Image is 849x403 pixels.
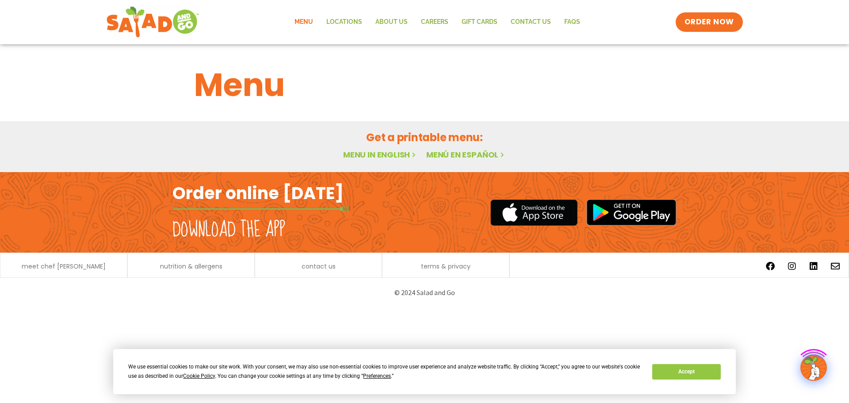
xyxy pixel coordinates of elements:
div: Cookie Consent Prompt [113,349,736,394]
img: google_play [586,199,677,226]
nav: Menu [288,12,587,32]
h1: Menu [194,61,655,109]
a: meet chef [PERSON_NAME] [22,263,106,269]
h2: Download the app [172,218,285,242]
a: Careers [414,12,455,32]
a: terms & privacy [421,263,470,269]
a: contact us [302,263,336,269]
p: © 2024 Salad and Go [177,287,672,299]
a: nutrition & allergens [160,263,222,269]
a: FAQs [558,12,587,32]
img: appstore [490,198,577,227]
div: We use essential cookies to make our site work. With your consent, we may also use non-essential ... [128,362,642,381]
a: Menu [288,12,320,32]
a: Menu in English [343,149,417,160]
a: Locations [320,12,369,32]
a: About Us [369,12,414,32]
img: new-SAG-logo-768×292 [106,4,199,40]
a: GIFT CARDS [455,12,504,32]
img: fork [172,207,349,211]
a: Contact Us [504,12,558,32]
h2: Order online [DATE] [172,182,344,204]
span: Cookie Policy [183,373,215,379]
span: Preferences [363,373,391,379]
span: ORDER NOW [685,17,734,27]
a: ORDER NOW [676,12,743,32]
a: Menú en español [426,149,506,160]
button: Accept [652,364,720,380]
h2: Get a printable menu: [194,130,655,145]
